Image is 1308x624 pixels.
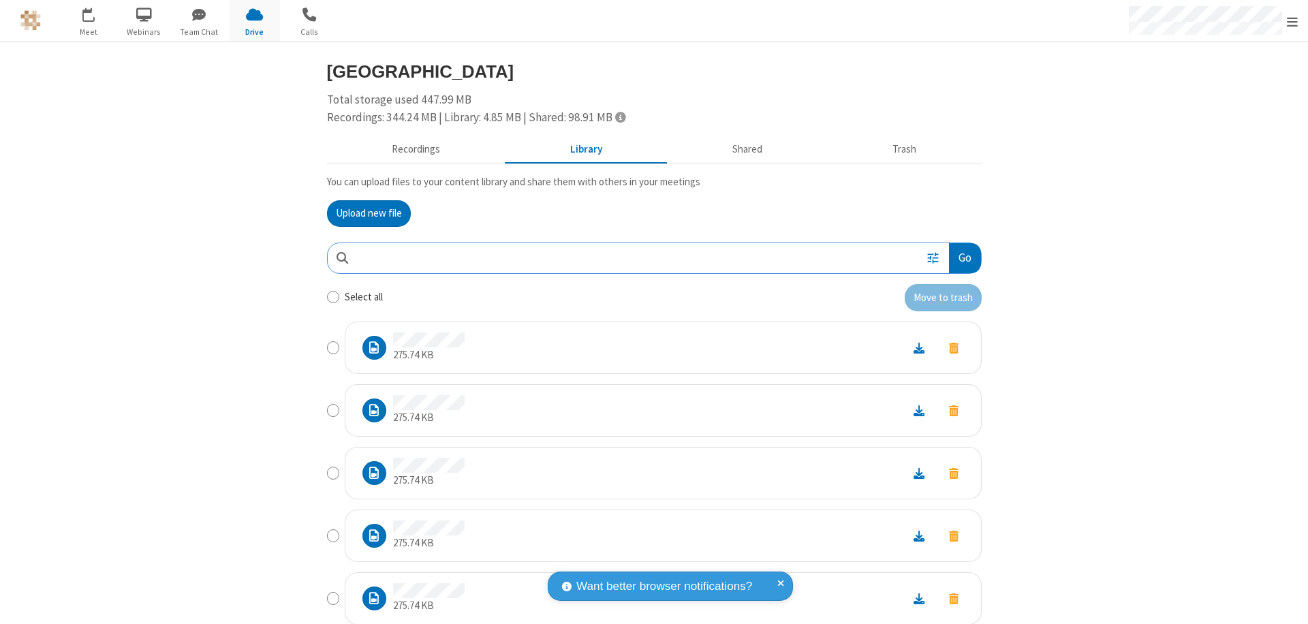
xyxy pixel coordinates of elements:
[393,347,465,363] p: 275.74 KB
[345,290,383,305] label: Select all
[937,589,971,608] button: Move to trash
[393,535,465,551] p: 275.74 KB
[20,10,41,31] img: QA Selenium DO NOT DELETE OR CHANGE
[901,340,937,356] a: Download file
[119,26,170,38] span: Webinars
[949,243,980,274] button: Go
[229,26,280,38] span: Drive
[505,137,668,163] button: Content library
[901,528,937,544] a: Download file
[393,410,465,426] p: 275.74 KB
[615,111,625,123] span: Totals displayed include files that have been moved to the trash.
[327,109,982,127] div: Recordings: 344.24 MB | Library: 4.85 MB | Shared: 98.91 MB
[901,591,937,606] a: Download file
[63,26,114,38] span: Meet
[937,464,971,482] button: Move to trash
[327,200,411,228] button: Upload new file
[284,26,335,38] span: Calls
[393,473,465,488] p: 275.74 KB
[937,401,971,420] button: Move to trash
[937,527,971,545] button: Move to trash
[393,598,465,614] p: 275.74 KB
[576,578,752,595] span: Want better browser notifications?
[937,339,971,357] button: Move to trash
[828,137,982,163] button: Trash
[901,465,937,481] a: Download file
[327,91,982,126] div: Total storage used 447.99 MB
[174,26,225,38] span: Team Chat
[668,137,828,163] button: Shared during meetings
[92,7,101,18] div: 1
[905,284,982,311] button: Move to trash
[327,62,982,81] h3: [GEOGRAPHIC_DATA]
[327,174,982,190] p: You can upload files to your content library and share them with others in your meetings
[327,137,505,163] button: Recorded meetings
[901,403,937,418] a: Download file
